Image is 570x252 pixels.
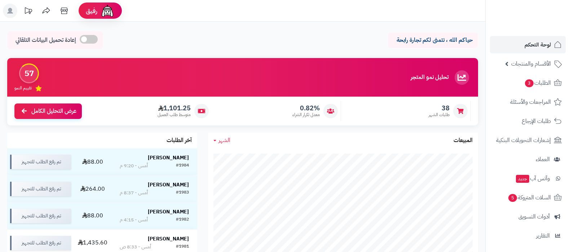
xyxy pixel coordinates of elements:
[411,74,449,81] h3: تحليل نمو المتجر
[510,97,551,107] span: المراجعات والأسئلة
[74,203,111,229] td: 88.00
[176,243,189,251] div: #1981
[292,104,320,112] span: 0.82%
[120,216,148,224] div: أمس - 4:15 م
[490,74,566,92] a: الطلبات3
[120,243,151,251] div: أمس - 8:33 ص
[536,231,550,241] span: التقارير
[454,137,473,144] h3: المبيعات
[393,36,473,44] p: حياكم الله ، نتمنى لكم تجارة رابحة
[100,4,115,18] img: ai-face.png
[74,149,111,175] td: 88.00
[213,136,230,145] a: الشهر
[158,104,191,112] span: 1,101.25
[10,236,71,250] div: تم رفع الطلب للتجهيز
[490,189,566,206] a: السلات المتروكة5
[218,136,230,145] span: الشهر
[490,227,566,244] a: التقارير
[176,162,189,169] div: #1984
[292,112,320,118] span: معدل تكرار الشراء
[429,112,450,118] span: طلبات الشهر
[176,216,189,224] div: #1982
[515,173,550,184] span: وآتس آب
[31,107,76,115] span: عرض التحليل الكامل
[524,78,551,88] span: الطلبات
[516,175,529,183] span: جديد
[490,132,566,149] a: إشعارات التحويلات البنكية
[518,212,550,222] span: أدوات التسويق
[148,181,189,189] strong: [PERSON_NAME]
[19,4,37,20] a: تحديثات المنصة
[536,154,550,164] span: العملاء
[148,208,189,216] strong: [PERSON_NAME]
[16,36,76,44] span: إعادة تحميل البيانات التلقائي
[86,6,97,15] span: رفيق
[14,103,82,119] a: عرض التحليل الكامل
[120,162,148,169] div: أمس - 9:20 م
[496,135,551,145] span: إشعارات التحويلات البنكية
[521,20,563,35] img: logo-2.png
[490,93,566,111] a: المراجعات والأسئلة
[120,189,148,196] div: أمس - 8:37 م
[167,137,192,144] h3: آخر الطلبات
[10,155,71,169] div: تم رفع الطلب للتجهيز
[14,85,32,91] span: تقييم النمو
[525,79,534,87] span: 3
[490,170,566,187] a: وآتس آبجديد
[490,112,566,130] a: طلبات الإرجاع
[148,154,189,162] strong: [PERSON_NAME]
[490,36,566,53] a: لوحة التحكم
[522,116,551,126] span: طلبات الإرجاع
[10,182,71,196] div: تم رفع الطلب للتجهيز
[490,151,566,168] a: العملاء
[525,40,551,50] span: لوحة التحكم
[148,235,189,243] strong: [PERSON_NAME]
[74,176,111,202] td: 264.00
[511,59,551,69] span: الأقسام والمنتجات
[176,189,189,196] div: #1983
[429,104,450,112] span: 38
[490,208,566,225] a: أدوات التسويق
[10,209,71,223] div: تم رفع الطلب للتجهيز
[158,112,191,118] span: متوسط طلب العميل
[508,193,551,203] span: السلات المتروكة
[508,194,517,202] span: 5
